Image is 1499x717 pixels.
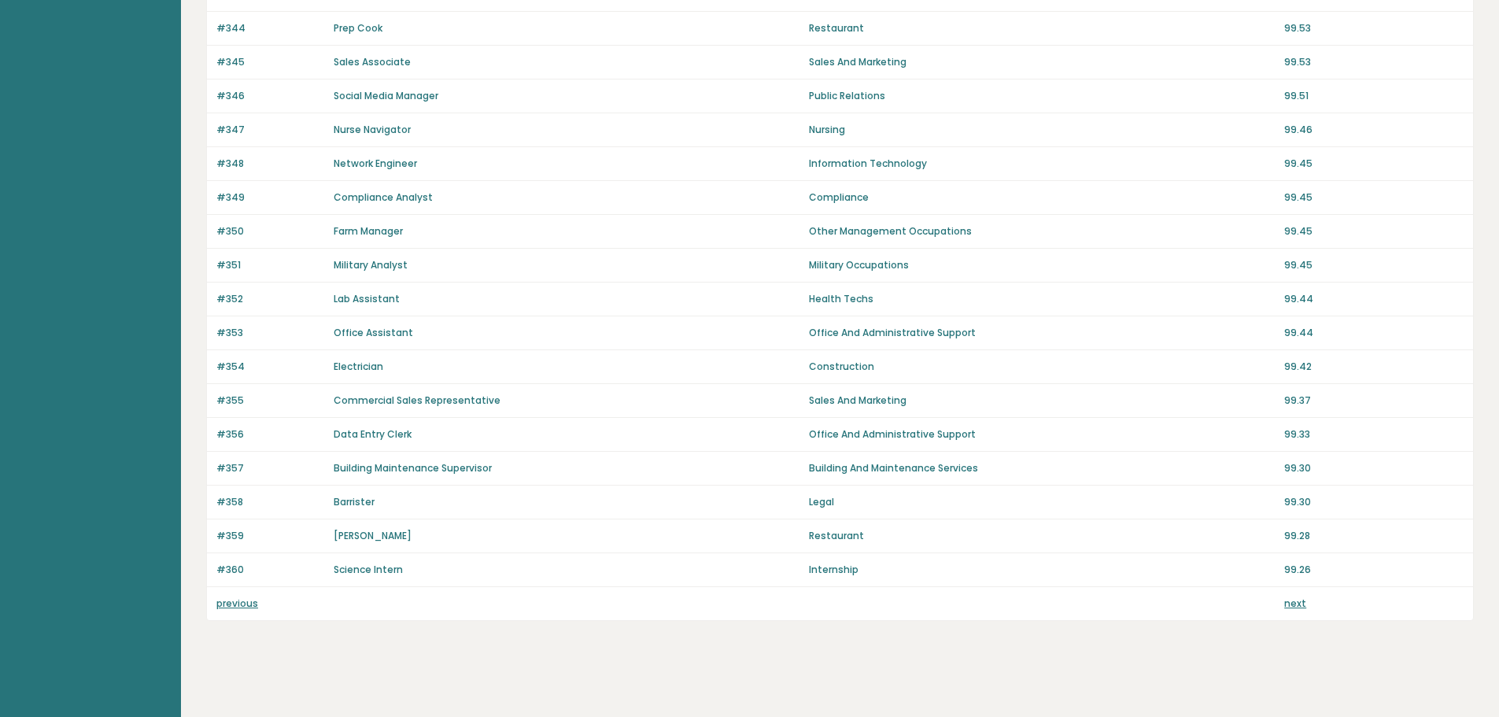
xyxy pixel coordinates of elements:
p: Building And Maintenance Services [809,461,1275,475]
p: #351 [216,258,324,272]
a: Lab Assistant [334,292,400,305]
p: #358 [216,495,324,509]
p: 99.45 [1284,258,1464,272]
p: #352 [216,292,324,306]
a: [PERSON_NAME] [334,529,412,542]
p: Office And Administrative Support [809,326,1275,340]
p: 99.26 [1284,563,1464,577]
p: Military Occupations [809,258,1275,272]
a: Building Maintenance Supervisor [334,461,492,475]
p: Sales And Marketing [809,394,1275,408]
p: #356 [216,427,324,442]
a: Sales Associate [334,55,411,68]
p: #348 [216,157,324,171]
a: Nurse Navigator [334,123,411,136]
p: Construction [809,360,1275,374]
p: Sales And Marketing [809,55,1275,69]
a: Prep Cook [334,21,382,35]
p: Information Technology [809,157,1275,171]
p: Legal [809,495,1275,509]
p: 99.44 [1284,326,1464,340]
a: Office Assistant [334,326,413,339]
a: Commercial Sales Representative [334,394,500,407]
p: Office And Administrative Support [809,427,1275,442]
a: Farm Manager [334,224,403,238]
p: 99.30 [1284,461,1464,475]
p: 99.45 [1284,157,1464,171]
p: 99.53 [1284,55,1464,69]
p: 99.45 [1284,190,1464,205]
p: 99.28 [1284,529,1464,543]
p: 99.42 [1284,360,1464,374]
p: #346 [216,89,324,103]
p: #355 [216,394,324,408]
a: Compliance Analyst [334,190,433,204]
p: #357 [216,461,324,475]
a: Data Entry Clerk [334,427,412,441]
a: next [1284,597,1306,610]
a: Barrister [334,495,375,508]
p: Restaurant [809,21,1275,35]
p: #349 [216,190,324,205]
a: Social Media Manager [334,89,438,102]
p: Public Relations [809,89,1275,103]
p: 99.30 [1284,495,1464,509]
p: #345 [216,55,324,69]
p: 99.46 [1284,123,1464,137]
p: Restaurant [809,529,1275,543]
p: #350 [216,224,324,238]
p: #353 [216,326,324,340]
p: 99.44 [1284,292,1464,306]
p: Compliance [809,190,1275,205]
p: 99.37 [1284,394,1464,408]
p: 99.53 [1284,21,1464,35]
p: Other Management Occupations [809,224,1275,238]
a: Military Analyst [334,258,408,272]
a: Network Engineer [334,157,417,170]
p: Internship [809,563,1275,577]
p: 99.33 [1284,427,1464,442]
p: 99.51 [1284,89,1464,103]
a: previous [216,597,258,610]
p: #344 [216,21,324,35]
p: Nursing [809,123,1275,137]
p: #359 [216,529,324,543]
p: #354 [216,360,324,374]
a: Science Intern [334,563,403,576]
p: #360 [216,563,324,577]
p: #347 [216,123,324,137]
a: Electrician [334,360,383,373]
p: Health Techs [809,292,1275,306]
p: 99.45 [1284,224,1464,238]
